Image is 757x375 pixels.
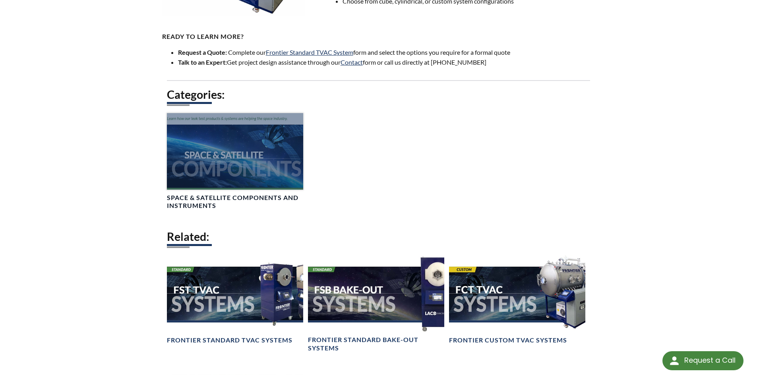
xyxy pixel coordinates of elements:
[449,336,567,344] h4: Frontier Custom TVAC Systems
[178,48,227,56] strong: Request a Quote:
[167,255,303,344] a: FST TVAC Systems headerFrontier Standard TVAC Systems
[167,229,590,244] h2: Related:
[266,48,353,56] a: Frontier Standard TVAC System
[167,336,292,344] h4: Frontier Standard TVAC Systems
[662,351,743,370] div: Request a Call
[167,194,303,210] h4: Space & Satellite Components and Instruments
[167,87,590,102] h2: Categories:
[668,354,681,367] img: round button
[363,58,486,66] span: form or call us directly at [PHONE_NUMBER]
[308,336,444,352] h4: Frontier Standard Bake-Out Systems
[162,33,244,40] strong: Ready to learn more?
[449,255,585,344] a: FCT TVAC Systems headerFrontier Custom TVAC Systems
[684,351,736,369] div: Request a Call
[308,255,444,352] a: FSB Bake-Out Systems headerFrontier Standard Bake-Out Systems
[178,58,227,66] strong: Talk to an Expert:
[227,58,341,66] span: Get project design assistance through our
[167,113,303,210] a: Space & Satellite bannerSpace & Satellite Components and Instruments
[178,47,595,58] li: Complete our form and select the options you require for a formal quote
[341,58,363,66] a: Contact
